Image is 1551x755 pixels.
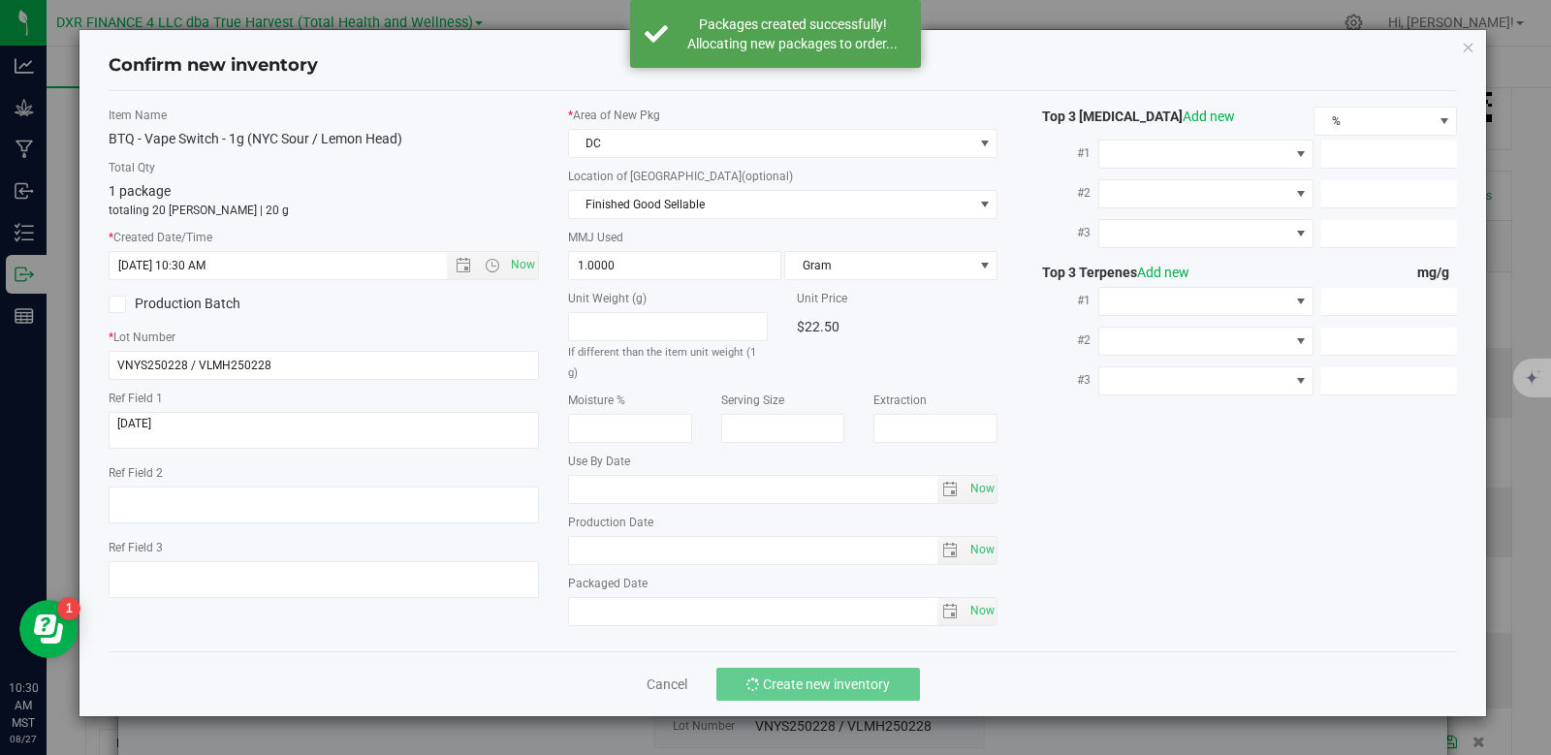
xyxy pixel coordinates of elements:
label: Lot Number [109,329,539,346]
label: Production Date [568,514,998,531]
label: Moisture % [568,392,692,409]
span: Open the time view [475,258,508,273]
p: totaling 20 [PERSON_NAME] | 20 g [109,202,539,219]
label: #3 [1027,215,1098,250]
span: Set Current date [965,536,998,564]
span: Set Current date [506,251,539,279]
span: Top 3 [MEDICAL_DATA] [1027,109,1235,124]
small: If different than the item unit weight (1 g) [568,346,756,379]
span: Set Current date [965,475,998,503]
span: Finished Good Sellable [569,191,973,218]
span: DC [569,130,973,157]
span: select [965,476,997,503]
span: NO DATA FOUND [1098,179,1314,208]
label: Location of [GEOGRAPHIC_DATA] [568,168,998,185]
span: 1 package [109,183,171,199]
label: #3 [1027,362,1098,397]
span: mg/g [1417,265,1457,280]
label: Serving Size [721,392,845,409]
span: Set Current date [965,597,998,625]
span: Top 3 Terpenes [1027,265,1189,280]
span: NO DATA FOUND [1098,287,1314,316]
label: Unit Weight (g) [568,290,769,307]
label: Created Date/Time [109,229,539,246]
span: select [937,537,965,564]
div: BTQ - Vape Switch - 1g (NYC Sour / Lemon Head) [109,129,539,149]
div: Packages created successfully! Allocating new packages to order... [679,15,906,53]
span: select [965,537,997,564]
h4: Confirm new inventory [109,53,318,79]
span: (optional) [742,170,793,183]
span: select [937,476,965,503]
iframe: Resource center [19,600,78,658]
span: NO DATA FOUND [1098,327,1314,356]
span: select [965,598,997,625]
label: Ref Field 2 [109,464,539,482]
label: Ref Field 1 [109,390,539,407]
a: Cancel [647,675,687,694]
label: Production Batch [109,294,309,314]
label: Item Name [109,107,539,124]
span: select [972,191,997,218]
a: Add new [1183,109,1235,124]
span: NO DATA FOUND [1098,140,1314,169]
label: Extraction [873,392,997,409]
label: #1 [1027,283,1098,318]
label: Unit Price [797,290,997,307]
label: #2 [1027,323,1098,358]
span: Create new inventory [763,676,890,692]
span: NO DATA FOUND [1098,366,1314,395]
input: 1.0000 [569,252,780,279]
label: Ref Field 3 [109,539,539,556]
label: Use By Date [568,453,998,470]
label: #2 [1027,175,1098,210]
label: MMJ Used [568,229,998,246]
label: Total Qty [109,159,539,176]
span: % [1314,108,1432,135]
label: #1 [1027,136,1098,171]
span: Gram [785,252,972,279]
button: Create new inventory [716,668,920,701]
div: $22.50 [797,312,997,341]
span: select [937,598,965,625]
iframe: Resource center unread badge [57,597,80,620]
span: NO DATA FOUND [1098,219,1314,248]
label: Area of New Pkg [568,107,998,124]
label: Packaged Date [568,575,998,592]
a: Add new [1137,265,1189,280]
span: Open the date view [447,258,480,273]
